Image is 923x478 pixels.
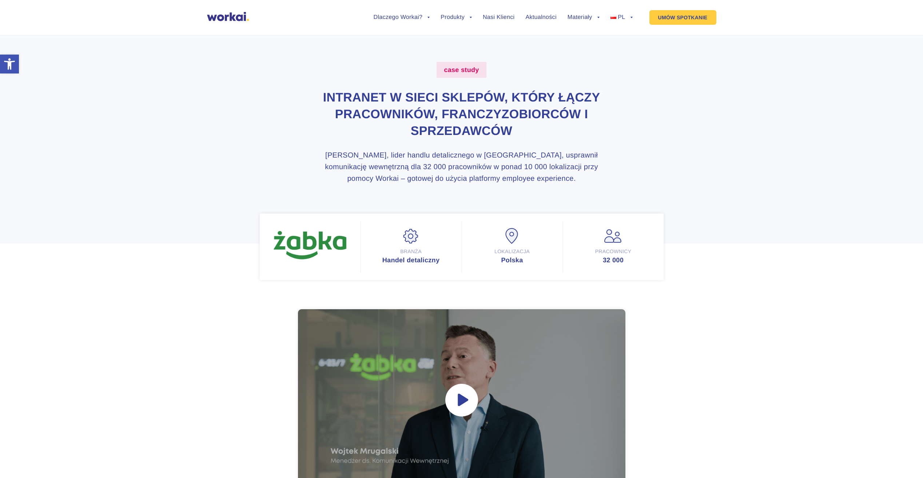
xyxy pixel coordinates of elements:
div: Pracownicy [570,248,656,255]
a: Aktualności [525,15,556,20]
a: UMÓW SPOTKANIE [649,10,716,25]
a: Produkty [441,15,472,20]
div: Polska [469,257,555,264]
h1: Intranet w sieci sklepów, który łączy pracowników, franczyzobiorców i sprzedawców [320,89,603,140]
h3: [PERSON_NAME], lider handlu detalicznego w [GEOGRAPHIC_DATA], usprawnił komunikację wewnętrzną dl... [320,150,603,184]
img: Pracownicy [604,228,622,244]
a: Nasi Klienci [483,15,514,20]
label: case study [437,62,486,78]
div: 32 000 [570,257,656,264]
div: Branża [368,248,454,255]
div: Lokalizacja [469,248,555,255]
img: Branża [402,228,420,244]
div: Handel detaliczny [368,257,454,264]
a: PL [610,15,633,20]
span: PL [618,14,625,20]
a: Dlaczego Workai? [374,15,430,20]
img: Lokalizacja [503,228,521,244]
a: Materiały [568,15,600,20]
